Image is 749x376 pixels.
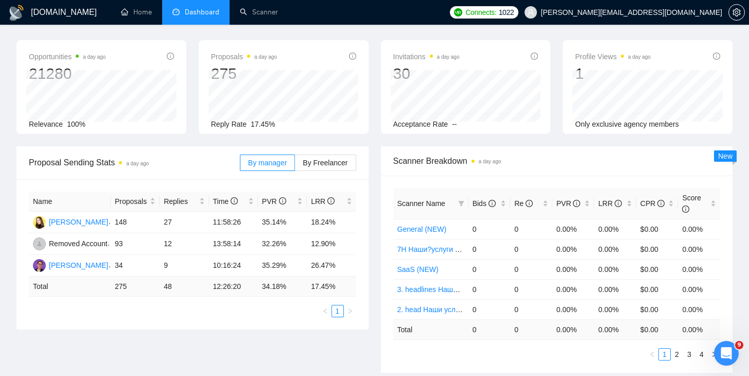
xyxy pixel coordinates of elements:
[552,259,595,279] td: 0.00%
[671,348,683,361] li: 2
[160,277,208,297] td: 48
[510,299,552,319] td: 0
[211,50,277,63] span: Proposals
[29,120,63,128] span: Relevance
[115,196,148,207] span: Proposals
[636,239,678,259] td: $0.00
[510,279,552,299] td: 0
[111,212,160,233] td: 148
[678,259,720,279] td: 0.00%
[473,199,496,208] span: Bids
[552,239,595,259] td: 0.00%
[111,277,160,297] td: 275
[684,349,695,360] a: 3
[319,305,332,317] li: Previous Page
[307,277,356,297] td: 17.45 %
[160,255,208,277] td: 9
[729,8,744,16] span: setting
[332,305,344,317] li: 1
[636,279,678,299] td: $0.00
[185,8,219,16] span: Dashboard
[514,199,533,208] span: Re
[682,206,689,213] span: info-circle
[510,239,552,259] td: 0
[160,192,208,212] th: Replies
[678,299,720,319] td: 0.00%
[640,199,665,208] span: CPR
[456,196,466,211] span: filter
[454,8,462,16] img: upwork-logo.png
[658,348,671,361] li: 1
[594,259,636,279] td: 0.00%
[33,217,108,226] a: VM[PERSON_NAME]
[248,159,287,167] span: By manager
[458,200,464,207] span: filter
[711,351,717,357] span: right
[397,305,539,314] a: 2. head Наши услуги + возможно наша ЦА
[240,8,278,16] a: searchScanner
[594,239,636,259] td: 0.00%
[397,265,439,274] a: SaaS (NEW)
[678,239,720,259] td: 0.00%
[397,285,600,294] a: 3. headlines Наши услуги + не известна ЦА (минус наша ЦА)
[211,120,247,128] span: Reply Rate
[209,277,258,297] td: 12:26:20
[531,53,538,60] span: info-circle
[111,192,160,212] th: Proposals
[695,348,708,361] li: 4
[33,259,46,272] img: NV
[682,194,701,213] span: Score
[393,50,460,63] span: Invitations
[465,7,496,18] span: Connects:
[552,299,595,319] td: 0.00%
[251,120,275,128] span: 17.45%
[393,319,468,339] td: Total
[636,299,678,319] td: $0.00
[510,319,552,339] td: 0
[126,161,149,166] time: a day ago
[678,279,720,299] td: 0.00%
[164,196,197,207] span: Replies
[657,200,665,207] span: info-circle
[598,199,622,208] span: LRR
[29,277,111,297] td: Total
[33,237,46,250] img: RA
[29,50,106,63] span: Opportunities
[575,120,679,128] span: Only exclusive agency members
[728,8,745,16] a: setting
[397,199,445,208] span: Scanner Name
[575,64,651,83] div: 1
[29,64,106,83] div: 21280
[510,219,552,239] td: 0
[468,319,511,339] td: 0
[160,212,208,233] td: 27
[575,50,651,63] span: Profile Views
[636,219,678,239] td: $0.00
[499,7,514,18] span: 1022
[708,348,720,361] button: right
[258,277,307,297] td: 34.18 %
[347,308,353,314] span: right
[468,219,511,239] td: 0
[489,200,496,207] span: info-circle
[209,255,258,277] td: 10:16:24
[211,64,277,83] div: 275
[231,197,238,204] span: info-circle
[527,9,534,16] span: user
[319,305,332,317] button: left
[552,219,595,239] td: 0.00%
[573,200,580,207] span: info-circle
[628,54,651,60] time: a day ago
[594,219,636,239] td: 0.00%
[728,4,745,21] button: setting
[696,349,707,360] a: 4
[552,279,595,299] td: 0.00%
[311,197,335,206] span: LRR
[327,197,335,204] span: info-circle
[636,319,678,339] td: $ 0.00
[262,197,286,206] span: PVR
[322,308,328,314] span: left
[49,238,108,249] div: Removed Account
[397,225,447,233] a: General (NEW)
[649,351,655,357] span: left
